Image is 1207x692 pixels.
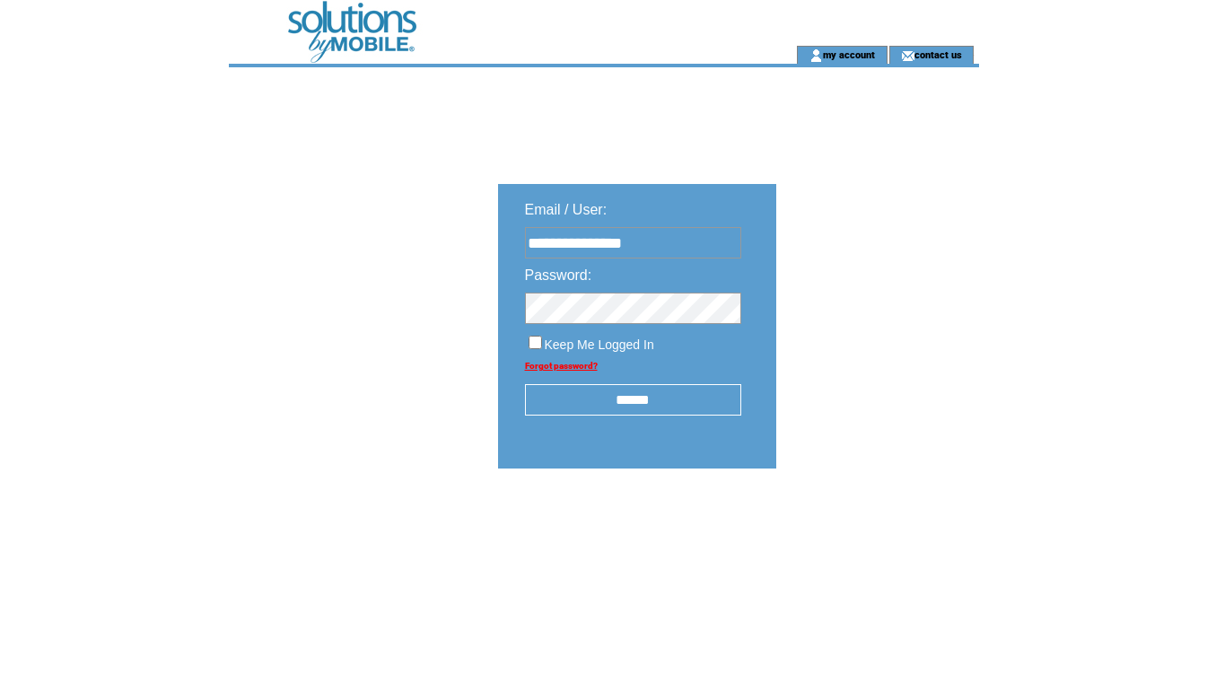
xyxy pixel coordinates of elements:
[823,48,875,60] a: my account
[914,48,962,60] a: contact us
[809,48,823,63] img: account_icon.gif
[525,361,598,371] a: Forgot password?
[828,513,918,536] img: transparent.png
[525,267,592,283] span: Password:
[525,202,608,217] span: Email / User:
[545,337,654,352] span: Keep Me Logged In
[901,48,914,63] img: contact_us_icon.gif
